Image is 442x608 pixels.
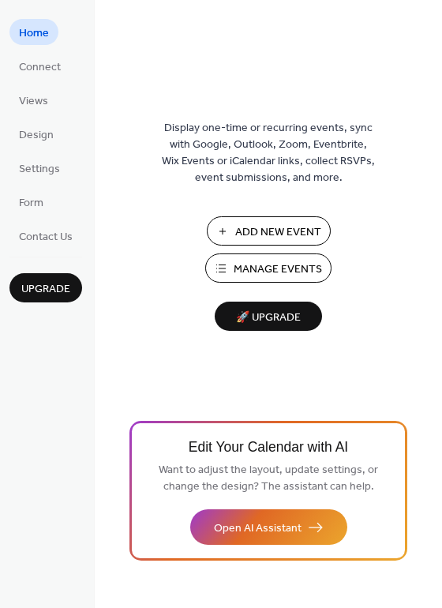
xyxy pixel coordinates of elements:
[19,127,54,144] span: Design
[9,155,69,181] a: Settings
[21,281,70,298] span: Upgrade
[9,87,58,113] a: Views
[159,460,378,497] span: Want to adjust the layout, update settings, or change the design? The assistant can help.
[19,229,73,246] span: Contact Us
[224,307,313,328] span: 🚀 Upgrade
[234,261,322,278] span: Manage Events
[19,161,60,178] span: Settings
[9,223,82,249] a: Contact Us
[235,224,321,241] span: Add New Event
[19,93,48,110] span: Views
[9,121,63,147] a: Design
[215,302,322,331] button: 🚀 Upgrade
[9,53,70,79] a: Connect
[190,509,347,545] button: Open AI Assistant
[9,189,53,215] a: Form
[190,436,347,458] span: Edit Your Calendar with AI
[162,120,375,186] span: Display one-time or recurring events, sync with Google, Outlook, Zoom, Eventbrite, Wix Events or ...
[207,216,331,246] button: Add New Event
[205,253,331,283] button: Manage Events
[19,59,61,76] span: Connect
[19,195,43,212] span: Form
[9,273,82,302] button: Upgrade
[214,520,302,537] span: Open AI Assistant
[19,25,49,42] span: Home
[9,19,58,45] a: Home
